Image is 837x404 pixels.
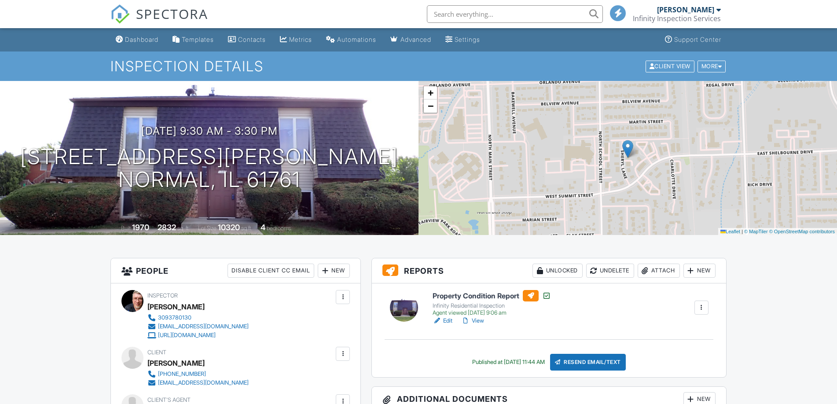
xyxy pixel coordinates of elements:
div: Metrics [289,36,312,43]
a: [PHONE_NUMBER] [147,370,249,378]
a: Zoom in [424,86,437,99]
a: Templates [169,32,217,48]
img: The Best Home Inspection Software - Spectora [110,4,130,24]
span: Client's Agent [147,397,191,403]
h6: Property Condition Report [433,290,551,301]
div: Disable Client CC Email [228,264,314,278]
span: Lot Size [198,225,217,231]
div: [EMAIL_ADDRESS][DOMAIN_NAME] [158,323,249,330]
div: 2832 [158,223,176,232]
div: [URL][DOMAIN_NAME] [158,332,216,339]
a: Property Condition Report Infinity Residential Inspection Agent viewed [DATE] 9:06 am [433,290,551,316]
span: Inspector [147,292,178,299]
div: New [318,264,350,278]
div: 10320 [218,223,240,232]
div: Automations [337,36,376,43]
span: SPECTORA [136,4,208,23]
div: [PERSON_NAME] [147,300,205,313]
a: [EMAIL_ADDRESS][DOMAIN_NAME] [147,378,249,387]
a: Automations (Basic) [323,32,380,48]
a: Leaflet [720,229,740,234]
div: Settings [455,36,480,43]
a: Settings [442,32,484,48]
div: [PHONE_NUMBER] [158,371,206,378]
div: Attach [638,264,680,278]
a: 3093780130 [147,313,249,322]
div: Infinity Inspection Services [633,14,721,23]
div: [PERSON_NAME] [147,356,205,370]
img: Marker [622,140,633,158]
a: Advanced [387,32,435,48]
div: [EMAIL_ADDRESS][DOMAIN_NAME] [158,379,249,386]
h1: [STREET_ADDRESS][PERSON_NAME] Normal, IL 61761 [20,145,398,192]
a: Client View [645,62,697,69]
span: + [428,87,433,98]
div: [PERSON_NAME] [657,5,714,14]
a: Dashboard [112,32,162,48]
div: Published at [DATE] 11:44 AM [472,359,545,366]
a: © MapTiler [744,229,768,234]
div: Templates [182,36,214,43]
div: Support Center [674,36,721,43]
div: Client View [646,60,694,72]
div: New [683,264,716,278]
div: Unlocked [532,264,583,278]
div: 1970 [132,223,149,232]
span: | [742,229,743,234]
div: More [697,60,726,72]
span: Built [121,225,131,231]
span: sq. ft. [177,225,190,231]
div: 3093780130 [158,314,191,321]
span: sq.ft. [241,225,252,231]
div: Infinity Residential Inspection [433,302,551,309]
div: Contacts [238,36,266,43]
a: © OpenStreetMap contributors [769,229,835,234]
a: View [461,316,484,325]
a: Edit [433,316,452,325]
h3: [DATE] 9:30 am - 3:30 pm [141,125,278,137]
h3: Reports [372,258,726,283]
a: SPECTORA [110,12,208,30]
a: Metrics [276,32,316,48]
span: − [428,100,433,111]
div: Agent viewed [DATE] 9:06 am [433,309,551,316]
a: Contacts [224,32,269,48]
span: bedrooms [267,225,291,231]
input: Search everything... [427,5,603,23]
div: Resend Email/Text [550,354,626,371]
a: [URL][DOMAIN_NAME] [147,331,249,340]
div: Advanced [400,36,431,43]
h3: People [111,258,360,283]
div: Dashboard [125,36,158,43]
div: 4 [261,223,265,232]
a: Support Center [661,32,725,48]
a: [EMAIL_ADDRESS][DOMAIN_NAME] [147,322,249,331]
span: Client [147,349,166,356]
div: Undelete [586,264,634,278]
h1: Inspection Details [110,59,727,74]
a: Zoom out [424,99,437,113]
